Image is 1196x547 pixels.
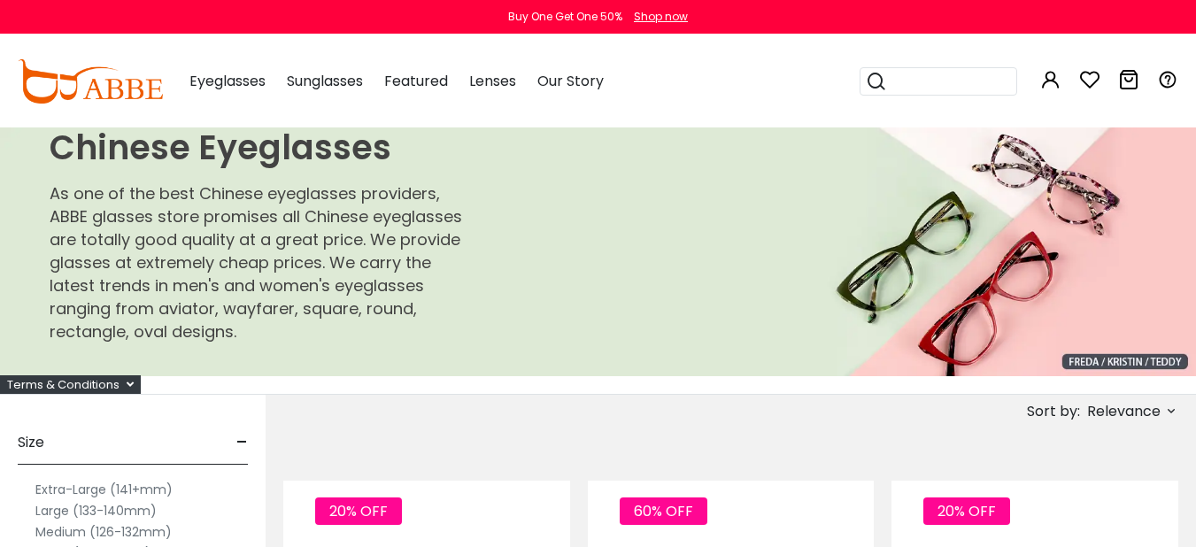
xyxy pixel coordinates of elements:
span: Relevance [1087,396,1161,428]
span: Eyeglasses [189,71,266,91]
label: Large (133-140mm) [35,500,157,521]
p: As one of the best Chinese eyeglasses providers, ABBE glasses store promises all Chinese eyeglass... [50,182,471,343]
span: Our Story [537,71,604,91]
div: Shop now [634,9,688,25]
a: Shop now [625,9,688,24]
span: Sunglasses [287,71,363,91]
span: Size [18,421,44,464]
span: 60% OFF [620,497,707,525]
span: Lenses [469,71,516,91]
label: Medium (126-132mm) [35,521,172,543]
span: 20% OFF [923,497,1010,525]
img: abbeglasses.com [18,59,163,104]
div: Buy One Get One 50% [508,9,622,25]
span: Sort by: [1027,401,1080,421]
span: - [236,421,248,464]
h1: Chinese Eyeglasses [50,127,471,168]
label: Extra-Large (141+mm) [35,479,173,500]
span: Featured [384,71,448,91]
span: 20% OFF [315,497,402,525]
